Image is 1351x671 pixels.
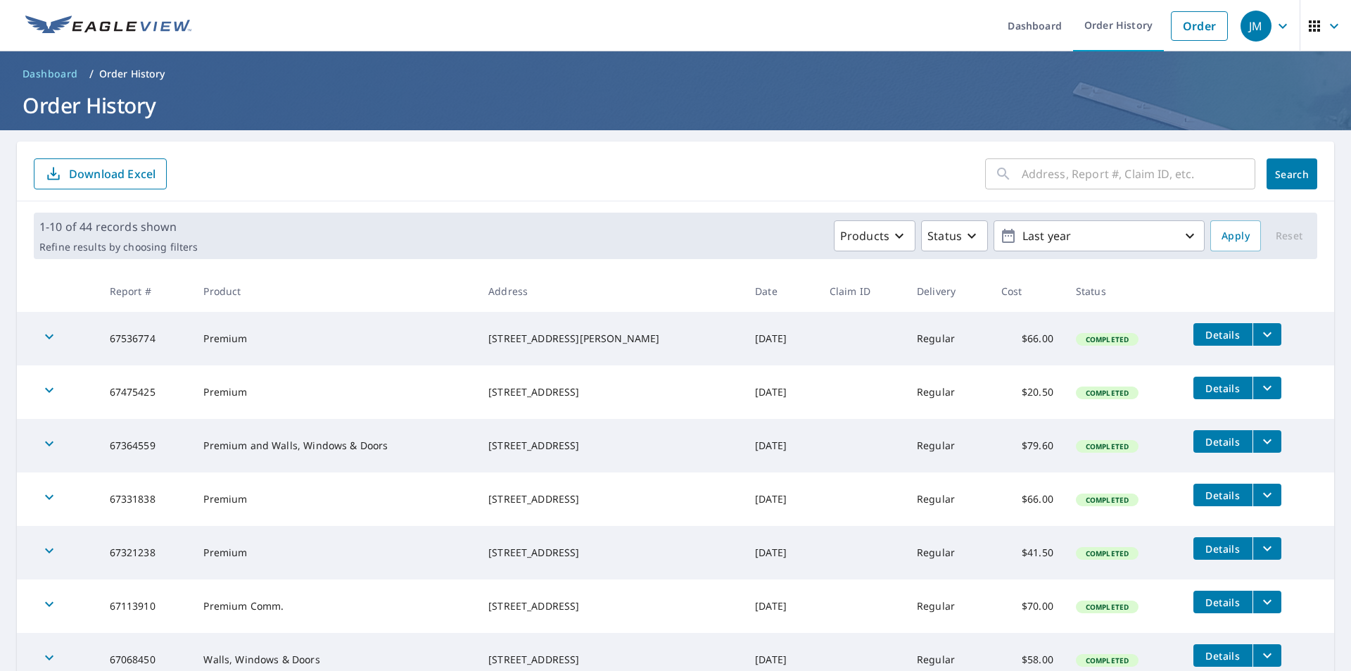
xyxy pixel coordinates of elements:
h1: Order History [17,91,1334,120]
img: EV Logo [25,15,191,37]
td: Regular [906,526,990,579]
button: filesDropdownBtn-67364559 [1252,430,1281,453]
p: Refine results by choosing filters [39,241,198,253]
button: detailsBtn-67113910 [1193,591,1252,613]
button: detailsBtn-67475425 [1193,377,1252,399]
button: Download Excel [34,158,167,189]
span: Search [1278,168,1306,181]
td: Premium Comm. [192,579,477,633]
td: $79.60 [990,419,1065,472]
td: [DATE] [744,419,818,472]
button: filesDropdownBtn-67475425 [1252,377,1281,399]
button: detailsBtn-67068450 [1193,644,1252,667]
td: 67321238 [99,526,193,579]
span: Details [1202,435,1244,449]
td: $20.50 [990,365,1065,419]
div: [STREET_ADDRESS] [488,546,732,560]
div: [STREET_ADDRESS] [488,385,732,399]
td: Premium [192,312,477,365]
span: Details [1202,596,1244,609]
th: Delivery [906,270,990,312]
div: [STREET_ADDRESS] [488,653,732,667]
button: detailsBtn-67321238 [1193,537,1252,560]
th: Address [477,270,744,312]
p: 1-10 of 44 records shown [39,218,198,235]
p: Products [840,227,889,244]
li: / [89,65,94,82]
td: [DATE] [744,472,818,526]
td: 67536774 [99,312,193,365]
div: JM [1241,11,1271,42]
span: Details [1202,542,1244,556]
td: [DATE] [744,312,818,365]
button: detailsBtn-67536774 [1193,323,1252,346]
span: Details [1202,649,1244,663]
td: Regular [906,312,990,365]
td: $41.50 [990,526,1065,579]
th: Date [744,270,818,312]
td: Premium [192,365,477,419]
p: Order History [99,67,165,81]
td: 67331838 [99,472,193,526]
td: Regular [906,365,990,419]
td: $70.00 [990,579,1065,633]
a: Dashboard [17,63,84,85]
p: Download Excel [69,166,156,182]
td: [DATE] [744,526,818,579]
div: [STREET_ADDRESS][PERSON_NAME] [488,332,732,346]
td: $66.00 [990,472,1065,526]
a: Order [1171,11,1228,41]
button: filesDropdownBtn-67068450 [1252,644,1281,667]
td: 67364559 [99,419,193,472]
div: [STREET_ADDRESS] [488,492,732,506]
td: Premium [192,526,477,579]
div: [STREET_ADDRESS] [488,439,732,453]
td: Regular [906,419,990,472]
div: [STREET_ADDRESS] [488,599,732,613]
td: Regular [906,579,990,633]
span: Completed [1077,656,1137,665]
button: Products [834,220,915,251]
th: Report # [99,270,193,312]
button: Last year [994,220,1205,251]
span: Completed [1077,334,1137,344]
button: Status [921,220,988,251]
span: Dashboard [23,67,78,81]
span: Completed [1077,548,1137,558]
button: filesDropdownBtn-67331838 [1252,484,1281,506]
button: Search [1267,158,1317,189]
button: filesDropdownBtn-67113910 [1252,591,1281,613]
td: $66.00 [990,312,1065,365]
span: Apply [1222,227,1250,245]
p: Last year [1017,224,1181,249]
input: Address, Report #, Claim ID, etc. [1022,154,1255,194]
button: Apply [1210,220,1261,251]
td: Premium and Walls, Windows & Doors [192,419,477,472]
td: Regular [906,472,990,526]
span: Details [1202,489,1244,502]
button: detailsBtn-67331838 [1193,484,1252,506]
span: Completed [1077,388,1137,398]
span: Completed [1077,441,1137,451]
th: Product [192,270,477,312]
span: Completed [1077,602,1137,612]
span: Completed [1077,495,1137,505]
th: Claim ID [818,270,906,312]
td: 67475425 [99,365,193,419]
nav: breadcrumb [17,63,1334,85]
button: detailsBtn-67364559 [1193,430,1252,453]
p: Status [927,227,962,244]
span: Details [1202,382,1244,395]
button: filesDropdownBtn-67536774 [1252,323,1281,346]
th: Status [1065,270,1182,312]
span: Details [1202,328,1244,341]
td: Premium [192,472,477,526]
td: 67113910 [99,579,193,633]
td: [DATE] [744,579,818,633]
th: Cost [990,270,1065,312]
td: [DATE] [744,365,818,419]
button: filesDropdownBtn-67321238 [1252,537,1281,560]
